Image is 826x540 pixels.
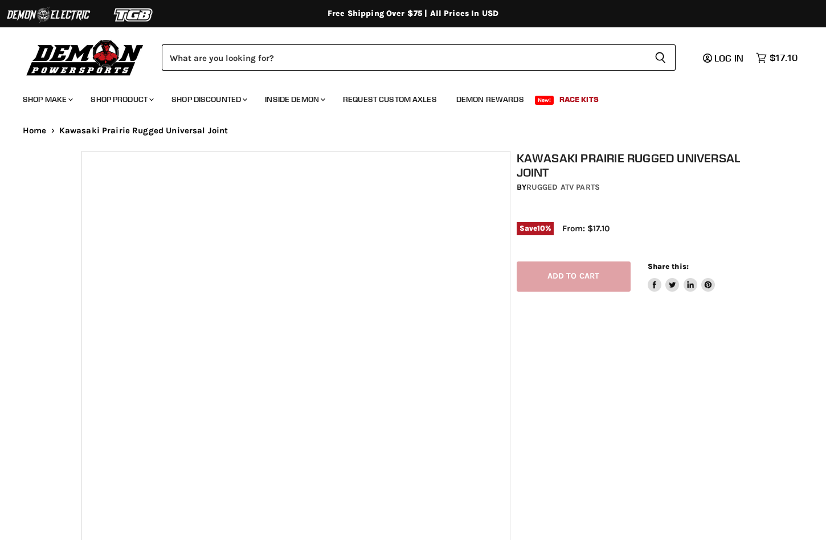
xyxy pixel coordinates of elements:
img: Demon Electric Logo 2 [6,4,91,26]
a: Shop Product [82,88,161,111]
aside: Share this: [648,261,715,292]
span: $17.10 [770,52,798,63]
div: by [517,181,751,194]
img: Demon Powersports [23,37,148,77]
a: Rugged ATV Parts [526,182,600,192]
span: New! [535,96,554,105]
button: Search [645,44,676,71]
span: Log in [714,52,743,64]
a: $17.10 [750,50,803,66]
span: Kawasaki Prairie Rugged Universal Joint [59,126,228,136]
a: Inside Demon [256,88,332,111]
a: Home [23,126,47,136]
img: TGB Logo 2 [91,4,177,26]
ul: Main menu [14,83,795,111]
span: 10 [537,224,545,232]
a: Demon Rewards [448,88,533,111]
input: Search [162,44,645,71]
a: Log in [698,53,750,63]
a: Shop Make [14,88,80,111]
a: Race Kits [551,88,607,111]
form: Product [162,44,676,71]
h1: Kawasaki Prairie Rugged Universal Joint [517,151,751,179]
span: Save % [517,222,554,235]
a: Request Custom Axles [334,88,445,111]
a: Shop Discounted [163,88,254,111]
span: Share this: [648,262,689,271]
span: From: $17.10 [562,223,610,234]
